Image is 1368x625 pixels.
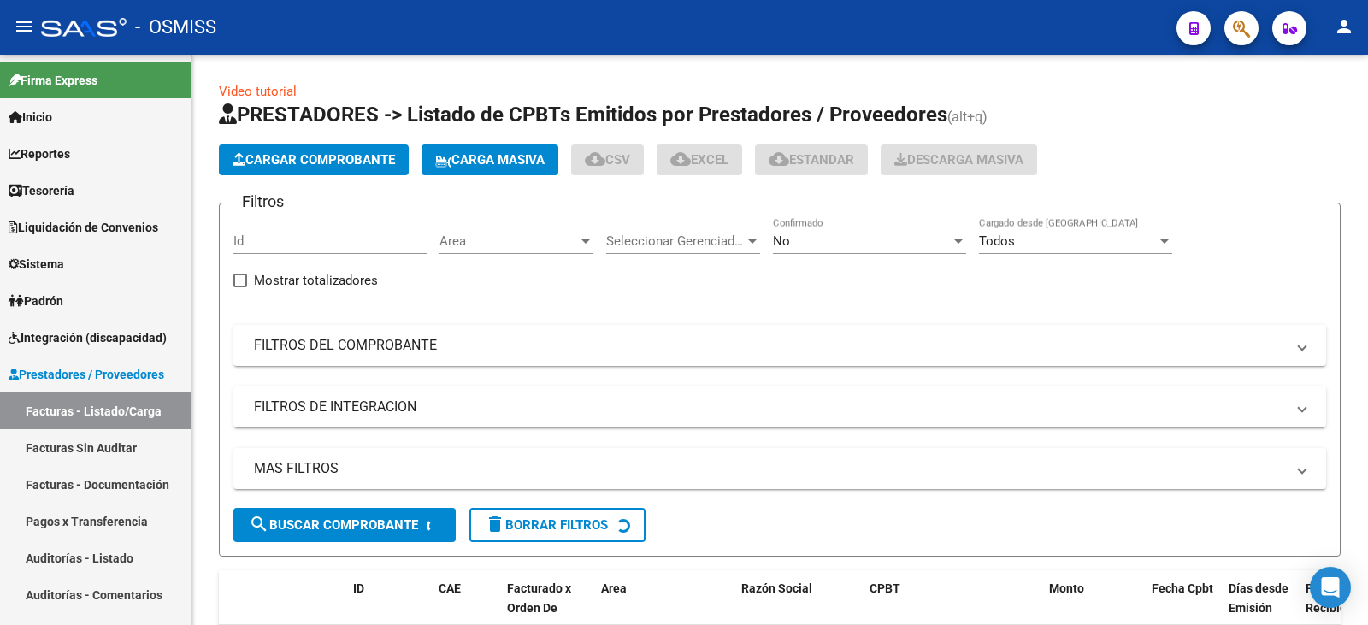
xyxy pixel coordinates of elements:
[254,459,1285,478] mat-panel-title: MAS FILTROS
[14,16,34,37] mat-icon: menu
[755,144,868,175] button: Estandar
[1310,567,1351,608] div: Open Intercom Messenger
[9,365,164,384] span: Prestadores / Proveedores
[353,581,364,595] span: ID
[881,144,1037,175] app-download-masive: Descarga masiva de comprobantes (adjuntos)
[601,581,627,595] span: Area
[769,152,854,168] span: Estandar
[435,152,545,168] span: Carga Masiva
[9,255,64,274] span: Sistema
[870,581,900,595] span: CPBT
[1152,581,1213,595] span: Fecha Cpbt
[254,336,1285,355] mat-panel-title: FILTROS DEL COMPROBANTE
[585,152,630,168] span: CSV
[571,144,644,175] button: CSV
[9,292,63,310] span: Padrón
[9,144,70,163] span: Reportes
[254,270,378,291] span: Mostrar totalizadores
[769,149,789,169] mat-icon: cloud_download
[606,233,745,249] span: Seleccionar Gerenciador
[1334,16,1354,37] mat-icon: person
[233,152,395,168] span: Cargar Comprobante
[233,325,1326,366] mat-expansion-panel-header: FILTROS DEL COMPROBANTE
[249,514,269,534] mat-icon: search
[1049,581,1084,595] span: Monto
[741,581,812,595] span: Razón Social
[422,144,558,175] button: Carga Masiva
[9,181,74,200] span: Tesorería
[485,517,608,533] span: Borrar Filtros
[1229,581,1288,615] span: Días desde Emisión
[881,144,1037,175] button: Descarga Masiva
[670,152,728,168] span: EXCEL
[219,103,947,127] span: PRESTADORES -> Listado de CPBTs Emitidos por Prestadores / Proveedores
[894,152,1023,168] span: Descarga Masiva
[947,109,988,125] span: (alt+q)
[219,84,297,99] a: Video tutorial
[9,71,97,90] span: Firma Express
[657,144,742,175] button: EXCEL
[439,581,461,595] span: CAE
[670,149,691,169] mat-icon: cloud_download
[249,517,418,533] span: Buscar Comprobante
[233,386,1326,427] mat-expansion-panel-header: FILTROS DE INTEGRACION
[585,149,605,169] mat-icon: cloud_download
[233,448,1326,489] mat-expansion-panel-header: MAS FILTROS
[439,233,578,249] span: Area
[773,233,790,249] span: No
[233,190,292,214] h3: Filtros
[254,398,1285,416] mat-panel-title: FILTROS DE INTEGRACION
[507,581,571,615] span: Facturado x Orden De
[9,218,158,237] span: Liquidación de Convenios
[979,233,1015,249] span: Todos
[9,328,167,347] span: Integración (discapacidad)
[485,514,505,534] mat-icon: delete
[233,508,456,542] button: Buscar Comprobante
[469,508,646,542] button: Borrar Filtros
[219,144,409,175] button: Cargar Comprobante
[9,108,52,127] span: Inicio
[135,9,216,46] span: - OSMISS
[1306,581,1353,615] span: Fecha Recibido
